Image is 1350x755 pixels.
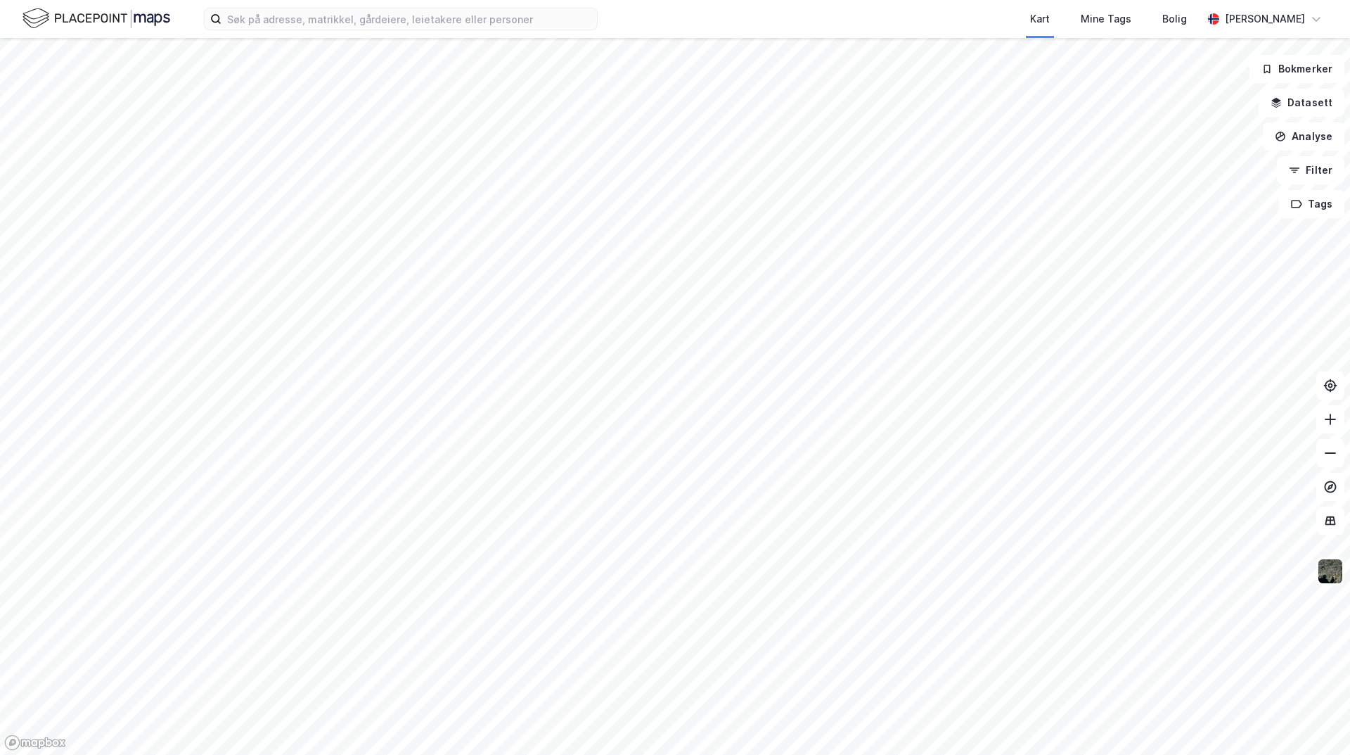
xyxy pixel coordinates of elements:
a: Mapbox homepage [4,735,66,751]
div: Kontrollprogram for chat [1280,687,1350,755]
button: Tags [1279,190,1344,218]
div: Mine Tags [1081,11,1131,27]
div: Bolig [1162,11,1187,27]
img: 9k= [1317,558,1344,585]
button: Datasett [1259,89,1344,117]
img: logo.f888ab2527a4732fd821a326f86c7f29.svg [22,6,170,31]
button: Filter [1277,156,1344,184]
input: Søk på adresse, matrikkel, gårdeiere, leietakere eller personer [221,8,597,30]
button: Bokmerker [1249,55,1344,83]
div: [PERSON_NAME] [1225,11,1305,27]
button: Analyse [1263,122,1344,151]
div: Kart [1030,11,1050,27]
iframe: Chat Widget [1280,687,1350,755]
